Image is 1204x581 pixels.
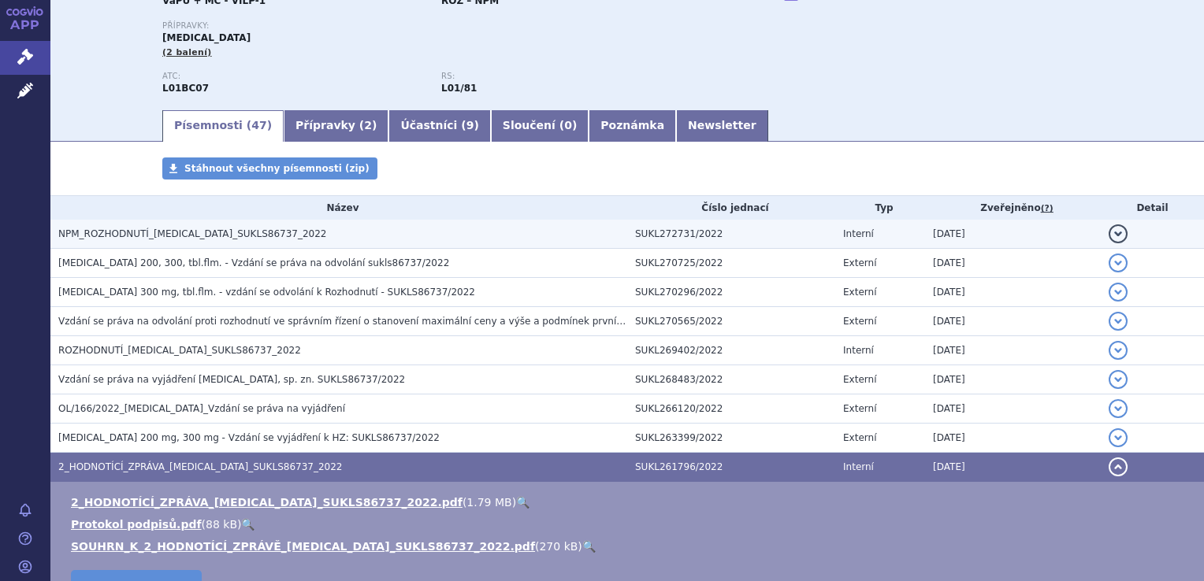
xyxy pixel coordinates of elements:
[843,316,876,327] span: Externí
[1101,196,1204,220] th: Detail
[925,278,1101,307] td: [DATE]
[1109,253,1128,272] button: detail
[1109,312,1128,331] button: detail
[1109,224,1128,243] button: detail
[925,249,1101,278] td: [DATE]
[925,424,1101,453] td: [DATE]
[71,518,202,531] a: Protokol podpisů.pdf
[466,496,511,509] span: 1.79 MB
[71,496,463,509] a: 2_HODNOTÍCÍ_ZPRÁVA_[MEDICAL_DATA]_SUKLS86737_2022.pdf
[1109,341,1128,360] button: detail
[843,432,876,443] span: Externí
[843,403,876,414] span: Externí
[441,72,704,81] p: RS:
[1109,428,1128,447] button: detail
[627,196,835,220] th: Číslo jednací
[627,249,835,278] td: SUKL270725/2022
[843,287,876,298] span: Externí
[843,228,874,239] span: Interní
[925,394,1101,424] td: [DATE]
[835,196,925,220] th: Typ
[564,119,572,131] span: 0
[627,365,835,394] td: SUKL268483/2022
[162,83,209,94] strong: AZACITIDIN
[71,538,1188,554] li: ( )
[58,403,345,414] span: OL/166/2022_Onureg_Vzdání se práva na vyjádření
[1109,283,1128,302] button: detail
[516,496,530,509] a: 🔍
[58,345,301,356] span: ROZHODNUTÍ_ONUREG_SUKLS86737_2022
[241,518,255,531] a: 🔍
[627,220,835,249] td: SUKL272731/2022
[627,453,835,482] td: SUKL261796/2022
[627,278,835,307] td: SUKL270296/2022
[71,494,1188,510] li: ( )
[843,345,874,356] span: Interní
[589,110,676,142] a: Poznámka
[466,119,474,131] span: 9
[491,110,589,142] a: Sloučení (0)
[71,516,1188,532] li: ( )
[1109,370,1128,389] button: detail
[925,196,1101,220] th: Zveřejněno
[58,287,475,298] span: Onureg 300 mg, tbl.flm. - vzdání se odvolání k Rozhodnutí - SUKLS86737/2022
[284,110,388,142] a: Přípravky (2)
[843,257,876,268] span: Externí
[184,163,370,174] span: Stáhnout všechny písemnosti (zip)
[162,21,720,31] p: Přípravky:
[627,336,835,365] td: SUKL269402/2022
[162,157,377,179] a: Stáhnout všechny písemnosti (zip)
[843,461,874,472] span: Interní
[627,307,835,336] td: SUKL270565/2022
[162,47,212,57] span: (2 balení)
[925,220,1101,249] td: [DATE]
[1109,399,1128,418] button: detail
[582,540,596,553] a: 🔍
[843,374,876,385] span: Externí
[925,365,1101,394] td: [DATE]
[251,119,266,131] span: 47
[627,394,835,424] td: SUKL266120/2022
[388,110,490,142] a: Účastníci (9)
[58,316,1064,327] span: Vzdání se práva na odvolání proti rozhodnutí ve správním řízení o stanovení maximální ceny a výše...
[58,257,449,268] span: Onureg 200, 300, tbl.flm. - Vzdání se práva na odvolání sukls86737/2022
[1041,203,1053,214] abbr: (?)
[676,110,768,142] a: Newsletter
[58,228,326,239] span: NPM_ROZHODNUTÍ_ONUREG_SUKLS86737_2022
[162,110,284,142] a: Písemnosti (47)
[364,119,372,131] span: 2
[58,432,440,443] span: Onureg 200 mg, 300 mg - Vzdání se vyjádření k HZ: SUKLS86737/2022
[925,336,1101,365] td: [DATE]
[1109,457,1128,476] button: detail
[50,196,627,220] th: Název
[925,307,1101,336] td: [DATE]
[58,461,343,472] span: 2_HODNOTÍCÍ_ZPRÁVA_ONUREG_SUKLS86737_2022
[162,72,425,81] p: ATC:
[206,518,237,531] span: 88 kB
[925,453,1101,482] td: [DATE]
[58,374,405,385] span: Vzdání se práva na vyjádření ONUREG, sp. zn. SUKLS86737/2022
[162,32,251,43] span: [MEDICAL_DATA]
[539,540,578,553] span: 270 kB
[441,83,477,94] strong: azacitidin
[627,424,835,453] td: SUKL263399/2022
[71,540,535,553] a: SOUHRN_K_2_HODNOTÍCÍ_ZPRÁVĚ_[MEDICAL_DATA]_SUKLS86737_2022.pdf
